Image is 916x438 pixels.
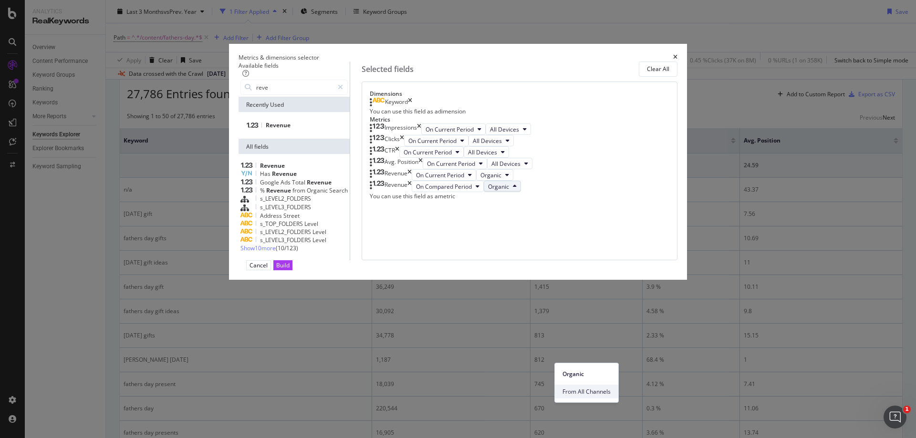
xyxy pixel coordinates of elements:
button: On Compared Period [412,181,484,192]
button: On Current Period [421,123,486,135]
div: CTRtimesOn Current PeriodAll Devices [370,146,669,158]
button: Organic [484,181,521,192]
span: Revenue [307,178,332,186]
div: Revenue [385,169,407,181]
div: Cancel [250,261,268,269]
span: ( 10 / 123 ) [276,244,298,252]
span: Organic [562,370,611,378]
div: Avg. PositiontimesOn Current PeriodAll Devices [370,158,669,169]
div: Build [276,261,290,269]
span: All Devices [491,160,520,168]
span: % [260,186,266,194]
div: times [673,53,677,61]
span: From All Channels [562,387,611,396]
span: s_LEVEL3_FOLDERS [260,236,312,244]
div: times [407,181,412,192]
div: Clicks [385,135,400,146]
span: Organic [488,183,509,191]
div: ImpressionstimesOn Current PeriodAll Devices [370,123,669,135]
div: RevenuetimesOn Current PeriodOrganic [370,169,669,181]
button: Organic [476,169,513,181]
div: times [408,98,412,107]
span: 1 [903,406,911,413]
button: All Devices [486,123,531,135]
div: times [400,135,404,146]
div: RevenuetimesOn Compared PeriodOrganic [370,181,669,192]
div: Recently Used [239,97,350,112]
span: Revenue [266,186,292,194]
span: Revenue [266,121,291,129]
span: Level [312,236,326,244]
span: Address [260,212,283,220]
button: On Current Period [412,169,476,181]
button: On Current Period [404,135,468,146]
span: On Current Period [416,171,464,179]
div: Clear All [647,65,669,73]
span: Revenue [272,170,297,178]
span: On Current Period [408,137,457,145]
div: modal [229,44,687,280]
span: Street [283,212,300,220]
div: Metrics [370,115,669,123]
span: Revenue [260,162,285,170]
span: Organic [307,186,329,194]
span: Total [292,178,307,186]
button: On Current Period [399,146,464,158]
div: times [417,123,421,135]
span: Level [312,228,326,236]
div: You can use this field as a metric [370,192,669,200]
button: Build [273,260,292,270]
iframe: Intercom live chat [884,406,906,428]
span: Google [260,178,281,186]
div: times [395,146,399,158]
div: Avg. Position [385,158,418,169]
span: from [292,186,307,194]
span: On Current Period [426,125,474,133]
button: On Current Period [423,158,487,169]
span: All Devices [468,148,497,156]
div: Metrics & dimensions selector [239,53,319,61]
div: Revenue [385,181,407,192]
div: Selected fields [362,64,414,75]
span: On Current Period [404,148,452,156]
button: All Devices [487,158,532,169]
span: On Current Period [427,160,475,168]
button: Cancel [246,260,271,270]
span: All Devices [473,137,502,145]
div: Available fields [239,61,350,70]
button: All Devices [464,146,509,158]
div: Dimensions [370,90,669,98]
span: s_LEVEL2_FOLDERS [260,194,311,203]
span: All Devices [490,125,519,133]
input: Search by field name [255,80,333,94]
div: times [407,169,412,181]
div: Keywordtimes [370,98,669,107]
div: All fields [239,139,350,154]
span: Search [329,186,348,194]
div: CTR [385,146,395,158]
button: All Devices [468,135,514,146]
span: Organic [480,171,501,179]
span: s_TOP_FOLDERS [260,220,304,228]
div: You can use this field as a dimension [370,107,669,115]
div: times [418,158,423,169]
div: ClickstimesOn Current PeriodAll Devices [370,135,669,146]
span: s_LEVEL3_FOLDERS [260,203,311,211]
span: Show 10 more [240,244,276,252]
div: Impressions [385,123,417,135]
button: Clear All [639,61,677,77]
div: Keyword [385,98,408,107]
span: Has [260,170,272,178]
span: Level [304,220,318,228]
span: s_LEVEL2_FOLDERS [260,228,312,236]
span: On Compared Period [416,183,472,191]
span: Ads [281,178,292,186]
